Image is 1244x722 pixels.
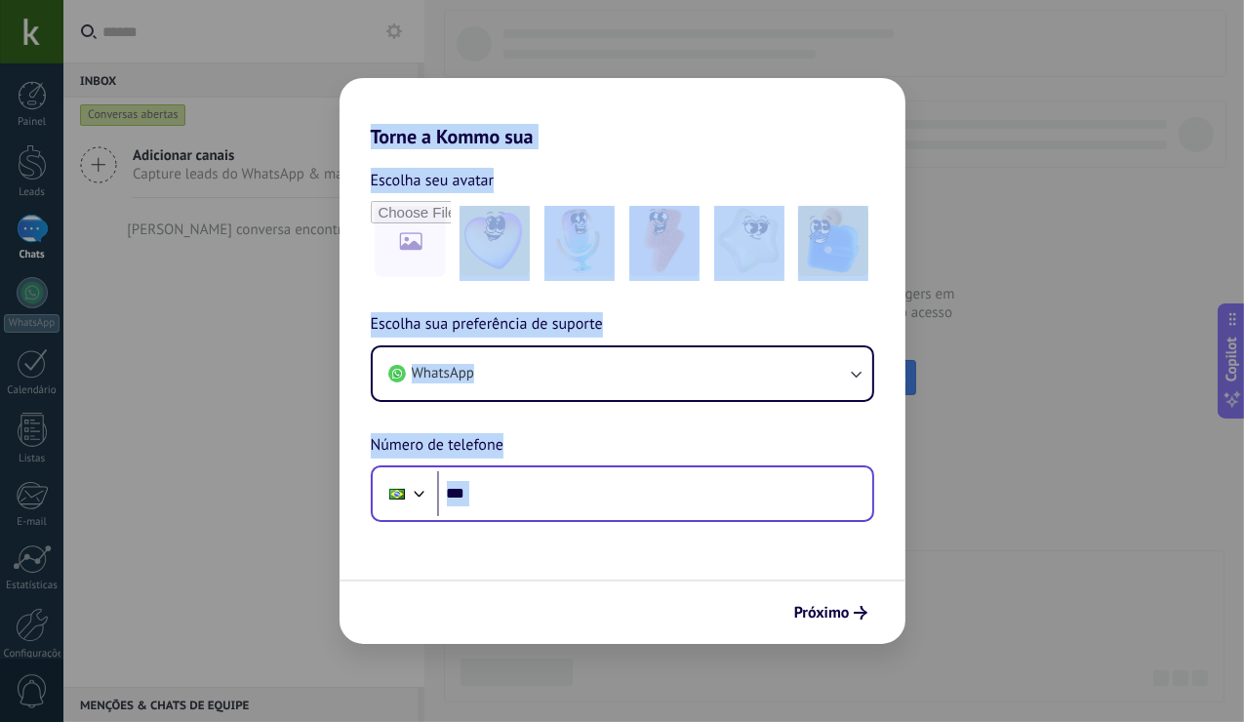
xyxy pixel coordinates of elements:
img: -1.jpeg [460,206,530,276]
span: Número de telefone [371,433,503,459]
span: Próximo [794,606,850,620]
button: Próximo [785,596,876,629]
span: Escolha sua preferência de suporte [371,312,603,338]
div: Brazil: + 55 [379,473,416,514]
button: WhatsApp [373,347,872,400]
img: -3.jpeg [629,206,700,276]
img: -2.jpeg [544,206,615,276]
h2: Torne a Kommo sua [340,78,905,148]
span: WhatsApp [412,364,474,383]
span: Escolha seu avatar [371,168,495,193]
img: -4.jpeg [714,206,784,276]
img: -5.jpeg [798,206,868,276]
